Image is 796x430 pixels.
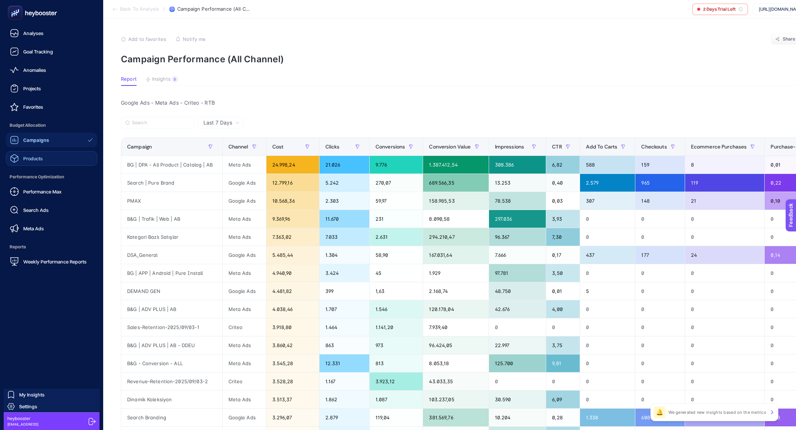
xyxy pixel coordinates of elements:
div: 0 [685,210,765,228]
div: 58,90 [370,246,423,264]
div: 0 [489,373,546,390]
span: Tell us what you think [34,44,99,52]
div: 1.862 [320,391,369,408]
div: 973 [370,336,423,354]
a: Search Ads [6,203,97,217]
div: 5 [580,282,635,300]
span: Add to favorites [128,36,166,42]
div: 0 [685,300,765,318]
div: 7.363,02 [266,228,319,246]
span: My Insights [19,392,45,398]
span: Weekly Performance Reports [23,259,87,265]
a: Contact us [66,54,92,60]
div: 863 [320,336,369,354]
div: 0,17 [546,246,579,264]
span: Conversion Value [429,144,471,150]
div: 7.939,40 [423,318,488,336]
div: 1.338 [580,409,635,426]
div: 0 [580,336,635,354]
a: Campaigns [6,133,97,147]
span: Share [783,36,796,42]
a: My Insights [4,389,99,401]
div: 0 [685,318,765,336]
div: 399 [320,282,369,300]
span: Budget Allocation [6,118,97,133]
div: 9.369,96 [266,210,319,228]
div: Meta Ads [223,300,266,318]
div: 307 [580,192,635,210]
div: 120.178,04 [423,300,488,318]
div: DSA_General [121,246,222,264]
div: Meta Ads [223,210,266,228]
span: Reports [6,240,97,254]
div: Search Branding [121,409,222,426]
div: 0 [685,391,765,408]
span: Projects [23,85,41,91]
div: 24.998,24 [266,156,319,174]
div: 270,07 [370,174,423,192]
div: 30.590 [489,391,546,408]
div: 3.424 [320,264,369,282]
div: 0,28 [546,409,579,426]
div: 0 [580,318,635,336]
div: Revenue-Retention-2025/09/03-2 [121,373,222,390]
div: 12.331 [320,354,369,372]
div: 0 [685,228,765,246]
span: Analyses [23,30,43,36]
div: 0 [635,300,684,318]
div: 0 [580,210,635,228]
div: 43.033,35 [423,373,488,390]
div: 0 [635,318,684,336]
div: 9.776 [370,156,423,174]
span: [EMAIL_ADDRESS] [7,422,38,427]
div: 0 [546,318,579,336]
div: 1.546 [370,300,423,318]
div: 0 [635,228,684,246]
div: 297.036 [489,210,546,228]
div: 22.997 [489,336,546,354]
div: BG | DPA - All Product | Catalog | AB [121,156,222,174]
div: Google Ads [223,409,266,426]
div: 308.386 [489,156,546,174]
div: 158.985,53 [423,192,488,210]
span: / [163,6,165,12]
div: 0 [635,336,684,354]
div: 381.569,76 [423,409,488,426]
div: Kategori Bazlı Satışlar [121,228,222,246]
button: Add to favorites [121,36,166,42]
div: 0 [635,210,684,228]
div: 689.566,35 [423,174,488,192]
div: 🔔 [654,406,666,418]
div: 96.424,05 [423,336,488,354]
div: 9,81 [546,354,579,372]
div: 59,97 [370,192,423,210]
div: B&G | ADV PLUS | AB [121,300,222,318]
div: 97.781 [489,264,546,282]
span: Last 7 Days [203,119,232,126]
div: 0 [580,373,635,390]
div: 96.367 [489,228,546,246]
span: Back To Analysis [120,6,159,12]
div: 125.700 [489,354,546,372]
div: 0,03 [546,192,579,210]
div: 8.053,18 [423,354,488,372]
div: 45 [370,264,423,282]
div: 4.481,82 [266,282,319,300]
div: 11.670 [320,210,369,228]
div: 2.168,74 [423,282,488,300]
div: 0 [489,318,546,336]
div: 0 [635,282,684,300]
div: B&G | ADV PLUS | AB - DDEU [121,336,222,354]
div: 3,75 [546,336,579,354]
div: 1.707 [320,300,369,318]
div: 13.253 [489,174,546,192]
div: 103.237,05 [423,391,488,408]
div: 21.026 [320,156,369,174]
div: 294.210,47 [423,228,488,246]
a: Analyses [6,26,97,41]
span: Performance Optimization [6,169,97,184]
div: 0 [685,282,765,300]
span: Favorites [23,104,43,110]
div: Search | Pure Brand [121,174,222,192]
div: 231 [370,210,423,228]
